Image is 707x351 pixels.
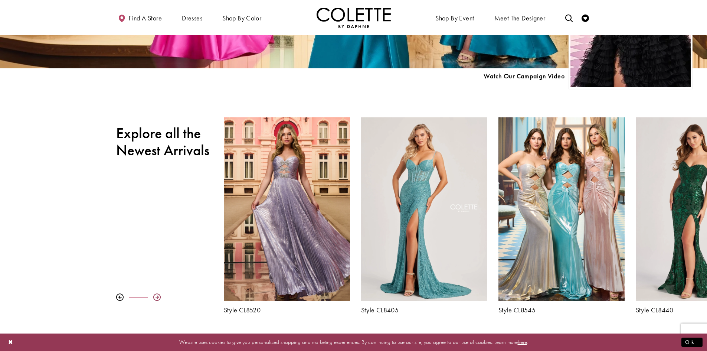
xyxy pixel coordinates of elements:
[218,112,356,320] div: Colette by Daphne Style No. CL8520
[433,7,476,28] span: Shop By Event
[518,338,527,346] a: here
[563,7,575,28] a: Toggle search
[317,7,391,28] a: Visit Home Page
[220,7,263,28] span: Shop by color
[435,14,474,22] span: Shop By Event
[182,14,202,22] span: Dresses
[224,117,350,301] a: Visit Colette by Daphne Style No. CL8520 Page
[4,336,17,349] button: Close Dialog
[356,112,493,320] div: Colette by Daphne Style No. CL8405
[483,72,565,80] span: Play Slide #15 Video
[116,7,164,28] a: Find a store
[129,14,162,22] span: Find a store
[498,117,625,301] a: Visit Colette by Daphne Style No. CL8545 Page
[222,14,261,22] span: Shop by color
[317,7,391,28] img: Colette by Daphne
[361,117,487,301] a: Visit Colette by Daphne Style No. CL8405 Page
[180,7,204,28] span: Dresses
[492,7,547,28] a: Meet the designer
[681,338,703,347] button: Submit Dialog
[493,112,630,320] div: Colette by Daphne Style No. CL8545
[116,125,213,159] h2: Explore all the Newest Arrivals
[224,306,350,314] a: Style CL8520
[580,7,591,28] a: Check Wishlist
[494,14,546,22] span: Meet the designer
[53,337,654,347] p: Website uses cookies to give you personalized shopping and marketing experiences. By continuing t...
[498,306,625,314] a: Style CL8545
[361,306,487,314] a: Style CL8405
